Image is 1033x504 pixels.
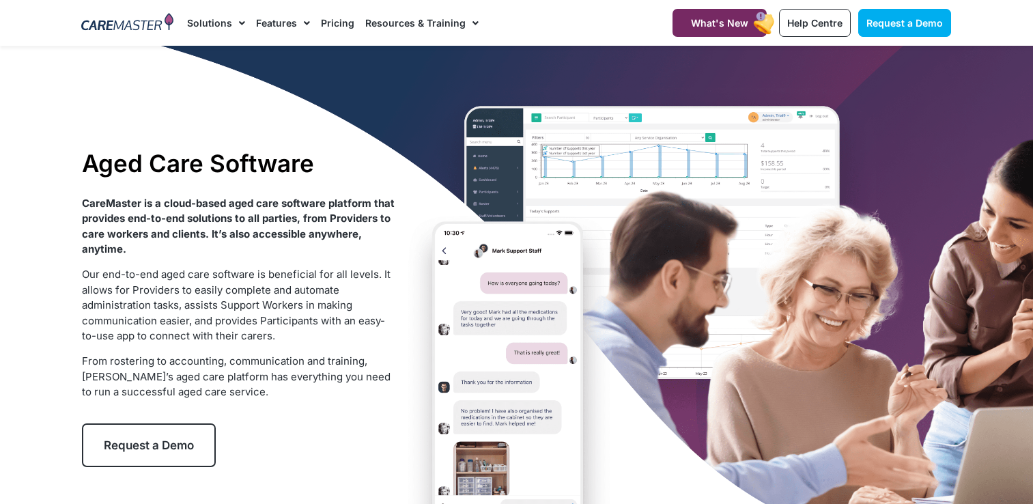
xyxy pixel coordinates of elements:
span: Request a Demo [104,438,194,452]
a: Help Centre [779,9,851,37]
span: Help Centre [787,17,843,29]
img: CareMaster Logo [81,13,173,33]
strong: CareMaster is a cloud-based aged care software platform that provides end-to-end solutions to all... [82,197,395,256]
a: What's New [673,9,767,37]
h1: Aged Care Software [82,149,395,178]
a: Request a Demo [82,423,216,467]
span: Our end-to-end aged care software is beneficial for all levels. It allows for Providers to easily... [82,268,391,342]
span: What's New [691,17,748,29]
a: Request a Demo [858,9,951,37]
span: Request a Demo [866,17,943,29]
span: From rostering to accounting, communication and training, [PERSON_NAME]’s aged care platform has ... [82,354,391,398]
